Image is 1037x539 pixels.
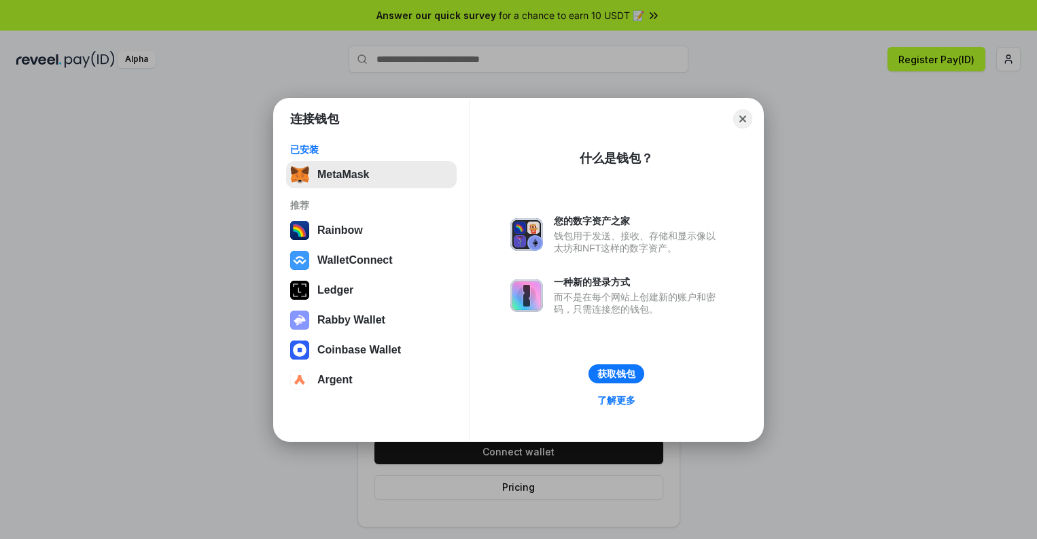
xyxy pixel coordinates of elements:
div: 获取钱包 [597,368,635,380]
button: 获取钱包 [588,364,644,383]
button: Rabby Wallet [286,307,457,334]
div: 钱包用于发送、接收、存储和显示像以太坊和NFT这样的数字资产。 [554,230,722,254]
button: Close [733,109,752,128]
div: 您的数字资产之家 [554,215,722,227]
img: svg+xml,%3Csvg%20xmlns%3D%22http%3A%2F%2Fwww.w3.org%2F2000%2Fsvg%22%20fill%3D%22none%22%20viewBox... [510,279,543,312]
div: Ledger [317,284,353,296]
img: svg+xml,%3Csvg%20width%3D%2228%22%20height%3D%2228%22%20viewBox%3D%220%200%2028%2028%22%20fill%3D... [290,341,309,360]
h1: 连接钱包 [290,111,339,127]
button: WalletConnect [286,247,457,274]
a: 了解更多 [589,392,644,409]
div: Rabby Wallet [317,314,385,326]
div: 已安装 [290,143,453,156]
div: WalletConnect [317,254,393,266]
div: MetaMask [317,169,369,181]
div: 而不是在每个网站上创建新的账户和密码，只需连接您的钱包。 [554,291,722,315]
div: 一种新的登录方式 [554,276,722,288]
img: svg+xml,%3Csvg%20width%3D%2228%22%20height%3D%2228%22%20viewBox%3D%220%200%2028%2028%22%20fill%3D... [290,370,309,389]
button: MetaMask [286,161,457,188]
img: svg+xml,%3Csvg%20xmlns%3D%22http%3A%2F%2Fwww.w3.org%2F2000%2Fsvg%22%20fill%3D%22none%22%20viewBox... [290,311,309,330]
button: Coinbase Wallet [286,336,457,364]
button: Rainbow [286,217,457,244]
button: Ledger [286,277,457,304]
img: svg+xml,%3Csvg%20xmlns%3D%22http%3A%2F%2Fwww.w3.org%2F2000%2Fsvg%22%20fill%3D%22none%22%20viewBox... [510,218,543,251]
img: svg+xml,%3Csvg%20fill%3D%22none%22%20height%3D%2233%22%20viewBox%3D%220%200%2035%2033%22%20width%... [290,165,309,184]
div: 推荐 [290,199,453,211]
div: 什么是钱包？ [580,150,653,167]
img: svg+xml,%3Csvg%20width%3D%2228%22%20height%3D%2228%22%20viewBox%3D%220%200%2028%2028%22%20fill%3D... [290,251,309,270]
img: svg+xml,%3Csvg%20xmlns%3D%22http%3A%2F%2Fwww.w3.org%2F2000%2Fsvg%22%20width%3D%2228%22%20height%3... [290,281,309,300]
div: Argent [317,374,353,386]
div: Coinbase Wallet [317,344,401,356]
button: Argent [286,366,457,394]
div: 了解更多 [597,394,635,406]
div: Rainbow [317,224,363,237]
img: svg+xml,%3Csvg%20width%3D%22120%22%20height%3D%22120%22%20viewBox%3D%220%200%20120%20120%22%20fil... [290,221,309,240]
